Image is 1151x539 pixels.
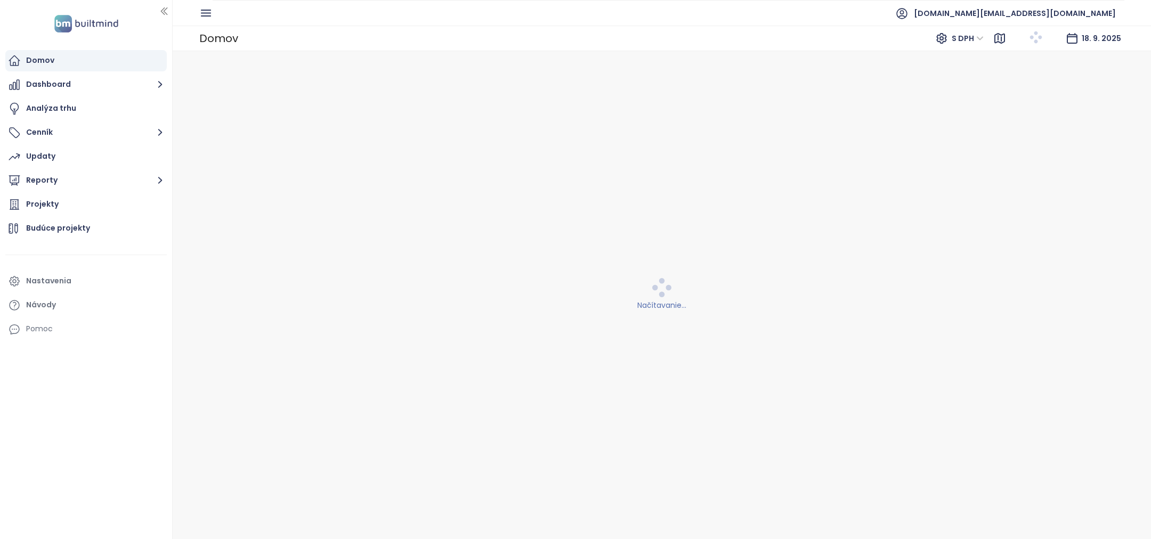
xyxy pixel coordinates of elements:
[26,198,59,211] div: Projekty
[26,322,53,336] div: Pomoc
[26,222,90,235] div: Budúce projekty
[5,98,167,119] a: Analýza trhu
[26,274,71,288] div: Nastavenia
[51,13,121,35] img: logo
[5,146,167,167] a: Updaty
[5,74,167,95] button: Dashboard
[180,299,1145,311] div: Načítavanie...
[1082,33,1121,44] span: 18. 9. 2025
[5,50,167,71] a: Domov
[5,295,167,316] a: Návody
[26,102,76,115] div: Analýza trhu
[914,1,1116,26] span: [DOMAIN_NAME][EMAIL_ADDRESS][DOMAIN_NAME]
[5,122,167,143] button: Cenník
[199,28,238,49] div: Domov
[5,218,167,239] a: Budúce projekty
[5,170,167,191] button: Reporty
[5,194,167,215] a: Projekty
[952,30,984,46] span: S DPH
[26,150,55,163] div: Updaty
[5,318,167,340] div: Pomoc
[26,54,54,67] div: Domov
[26,298,56,312] div: Návody
[5,271,167,292] a: Nastavenia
